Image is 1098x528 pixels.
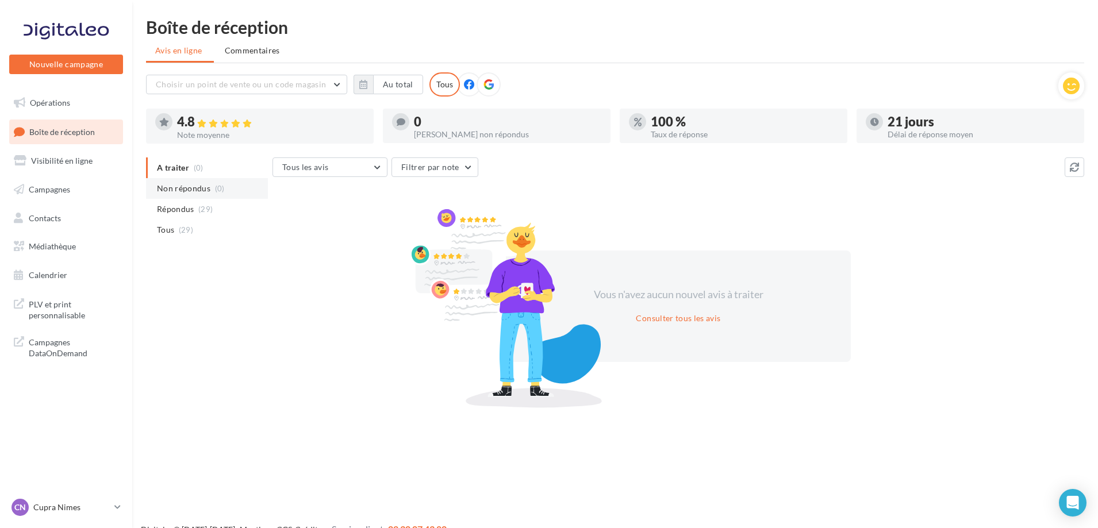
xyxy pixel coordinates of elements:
[272,157,387,177] button: Tous les avis
[225,45,280,55] span: Commentaires
[7,263,125,287] a: Calendrier
[14,502,26,513] span: CN
[888,130,1075,138] div: Délai de réponse moyen
[198,205,213,214] span: (29)
[414,115,601,128] div: 0
[651,115,838,128] div: 100 %
[30,98,70,107] span: Opérations
[9,496,123,518] a: CN Cupra Nimes
[354,75,423,94] button: Au total
[157,183,210,194] span: Non répondus
[33,502,110,513] p: Cupra Nimes
[282,162,329,172] span: Tous les avis
[7,91,125,115] a: Opérations
[7,206,125,230] a: Contacts
[177,131,364,139] div: Note moyenne
[29,270,67,280] span: Calendrier
[29,241,76,251] span: Médiathèque
[631,311,725,325] button: Consulter tous les avis
[29,213,61,222] span: Contacts
[579,287,777,302] div: Vous n'avez aucun nouvel avis à traiter
[146,75,347,94] button: Choisir un point de vente ou un code magasin
[7,330,125,364] a: Campagnes DataOnDemand
[7,120,125,144] a: Boîte de réception
[373,75,423,94] button: Au total
[157,224,174,236] span: Tous
[156,79,326,89] span: Choisir un point de vente ou un code magasin
[7,292,125,326] a: PLV et print personnalisable
[888,115,1075,128] div: 21 jours
[31,156,93,165] span: Visibilité en ligne
[9,55,123,74] button: Nouvelle campagne
[177,115,364,129] div: 4.8
[215,184,225,193] span: (0)
[146,18,1084,36] div: Boîte de réception
[7,178,125,202] a: Campagnes
[651,130,838,138] div: Taux de réponse
[29,126,95,136] span: Boîte de réception
[157,203,194,215] span: Répondus
[29,334,118,359] span: Campagnes DataOnDemand
[29,296,118,321] span: PLV et print personnalisable
[391,157,478,177] button: Filtrer par note
[179,225,193,234] span: (29)
[7,149,125,173] a: Visibilité en ligne
[29,184,70,194] span: Campagnes
[414,130,601,138] div: [PERSON_NAME] non répondus
[7,234,125,259] a: Médiathèque
[429,72,460,97] div: Tous
[1059,489,1087,517] div: Open Intercom Messenger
